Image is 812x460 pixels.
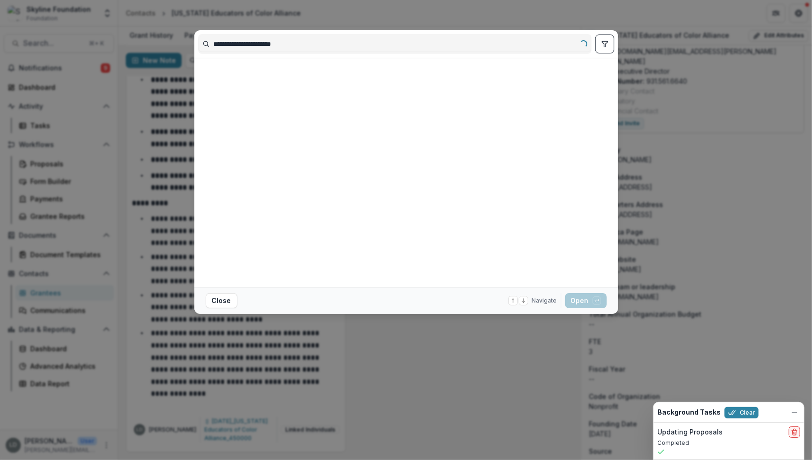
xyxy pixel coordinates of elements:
[657,439,800,447] p: Completed
[725,407,759,418] button: Clear
[532,296,557,305] span: Navigate
[595,35,614,53] button: toggle filters
[657,408,721,417] h2: Background Tasks
[789,407,800,418] button: Dismiss
[565,293,607,308] button: Open
[657,428,723,436] h2: Updating Proposals
[206,293,237,308] button: Close
[789,426,800,438] button: delete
